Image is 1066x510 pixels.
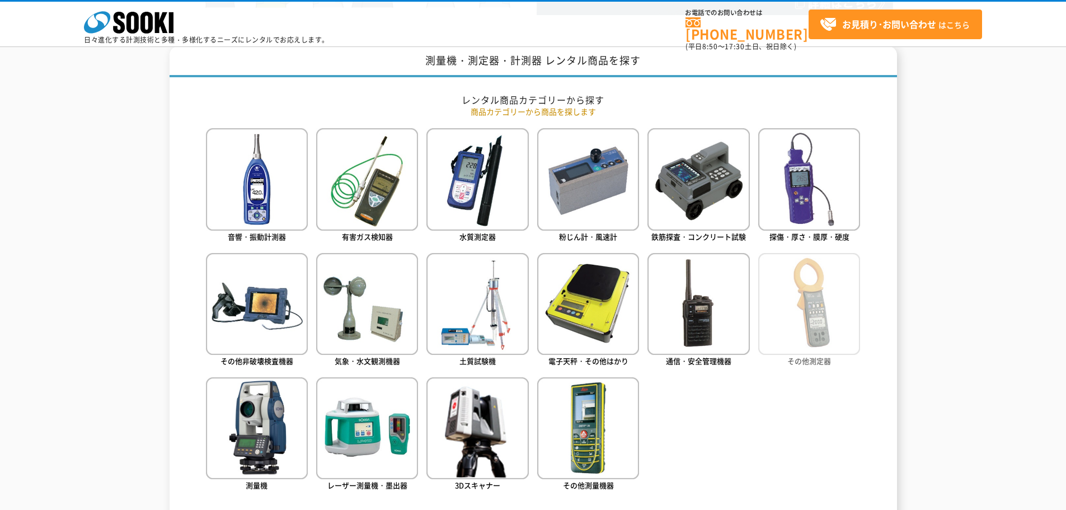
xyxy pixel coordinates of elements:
[725,41,745,52] span: 17:30
[459,231,496,242] span: 水質測定器
[820,16,970,33] span: はこちら
[426,253,528,369] a: 土質試験機
[647,128,749,230] img: 鉄筋探査・コンクリート試験
[666,355,731,366] span: 通信・安全管理機器
[316,128,418,244] a: 有害ガス検知器
[228,231,286,242] span: 音響・振動計測器
[537,128,639,244] a: 粉じん計・風速計
[769,231,849,242] span: 探傷・厚さ・膜厚・硬度
[685,10,809,16] span: お電話でのお問い合わせは
[787,355,831,366] span: その他測定器
[220,355,293,366] span: その他非破壊検査機器
[327,480,407,490] span: レーザー測量機・墨出器
[206,377,308,493] a: 測量機
[537,377,639,479] img: その他測量機器
[685,41,796,52] span: (平日 ～ 土日、祝日除く)
[426,377,528,493] a: 3Dスキャナー
[316,377,418,493] a: レーザー測量機・墨出器
[651,231,746,242] span: 鉄筋探査・コンクリート試験
[559,231,617,242] span: 粉じん計・風速計
[426,253,528,355] img: 土質試験機
[170,46,897,77] h1: 測量機・測定器・計測器 レンタル商品を探す
[84,36,329,43] p: 日々進化する計測技術と多種・多様化するニーズにレンタルでお応えします。
[455,480,500,490] span: 3Dスキャナー
[206,94,861,106] h2: レンタル商品カテゴリーから探す
[316,253,418,355] img: 気象・水文観測機器
[537,253,639,355] img: 電子天秤・その他はかり
[647,128,749,244] a: 鉄筋探査・コンクリート試験
[537,128,639,230] img: 粉じん計・風速計
[206,253,308,369] a: その他非破壊検査機器
[548,355,628,366] span: 電子天秤・その他はかり
[758,253,860,369] a: その他測定器
[685,17,809,40] a: [PHONE_NUMBER]
[206,377,308,479] img: 測量機
[335,355,400,366] span: 気象・水文観測機器
[459,355,496,366] span: 土質試験機
[537,377,639,493] a: その他測量機器
[426,128,528,230] img: 水質測定器
[316,377,418,479] img: レーザー測量機・墨出器
[206,128,308,244] a: 音響・振動計測器
[426,128,528,244] a: 水質測定器
[246,480,267,490] span: 測量機
[206,253,308,355] img: その他非破壊検査機器
[758,253,860,355] img: その他測定器
[316,253,418,369] a: 気象・水文観測機器
[647,253,749,369] a: 通信・安全管理機器
[316,128,418,230] img: 有害ガス検知器
[809,10,982,39] a: お見積り･お問い合わせはこちら
[702,41,718,52] span: 8:50
[537,253,639,369] a: 電子天秤・その他はかり
[758,128,860,230] img: 探傷・厚さ・膜厚・硬度
[206,128,308,230] img: 音響・振動計測器
[426,377,528,479] img: 3Dスキャナー
[647,253,749,355] img: 通信・安全管理機器
[842,17,936,31] strong: お見積り･お問い合わせ
[206,106,861,118] p: 商品カテゴリーから商品を探します
[342,231,393,242] span: 有害ガス検知器
[563,480,614,490] span: その他測量機器
[758,128,860,244] a: 探傷・厚さ・膜厚・硬度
